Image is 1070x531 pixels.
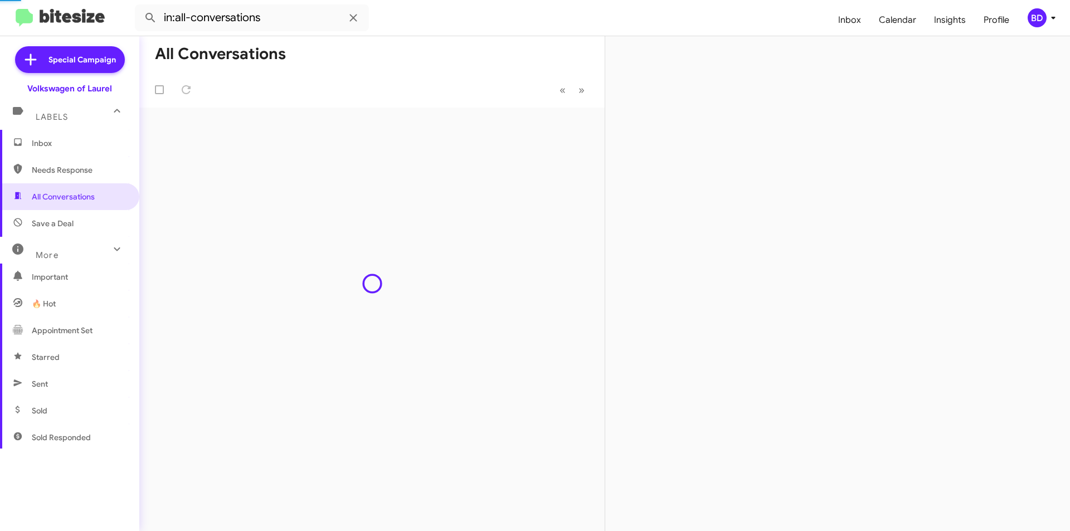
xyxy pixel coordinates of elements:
button: BD [1018,8,1058,27]
span: » [578,83,585,97]
span: 🔥 Hot [32,298,56,309]
h1: All Conversations [155,45,286,63]
div: Volkswagen of Laurel [27,83,112,94]
a: Profile [975,4,1018,36]
input: Search [135,4,369,31]
span: All Conversations [32,191,95,202]
span: More [36,250,59,260]
span: Starred [32,352,60,363]
span: Appointment Set [32,325,93,336]
span: Needs Response [32,164,127,176]
span: Special Campaign [48,54,116,65]
span: Inbox [32,138,127,149]
span: Labels [36,112,68,122]
button: Next [572,79,591,101]
nav: Page navigation example [553,79,591,101]
span: Save a Deal [32,218,74,229]
a: Special Campaign [15,46,125,73]
span: Sent [32,378,48,389]
button: Previous [553,79,572,101]
a: Insights [925,4,975,36]
a: Calendar [870,4,925,36]
span: Sold [32,405,47,416]
span: Sold Responded [32,432,91,443]
span: « [560,83,566,97]
a: Inbox [829,4,870,36]
div: BD [1028,8,1047,27]
span: Important [32,271,127,282]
